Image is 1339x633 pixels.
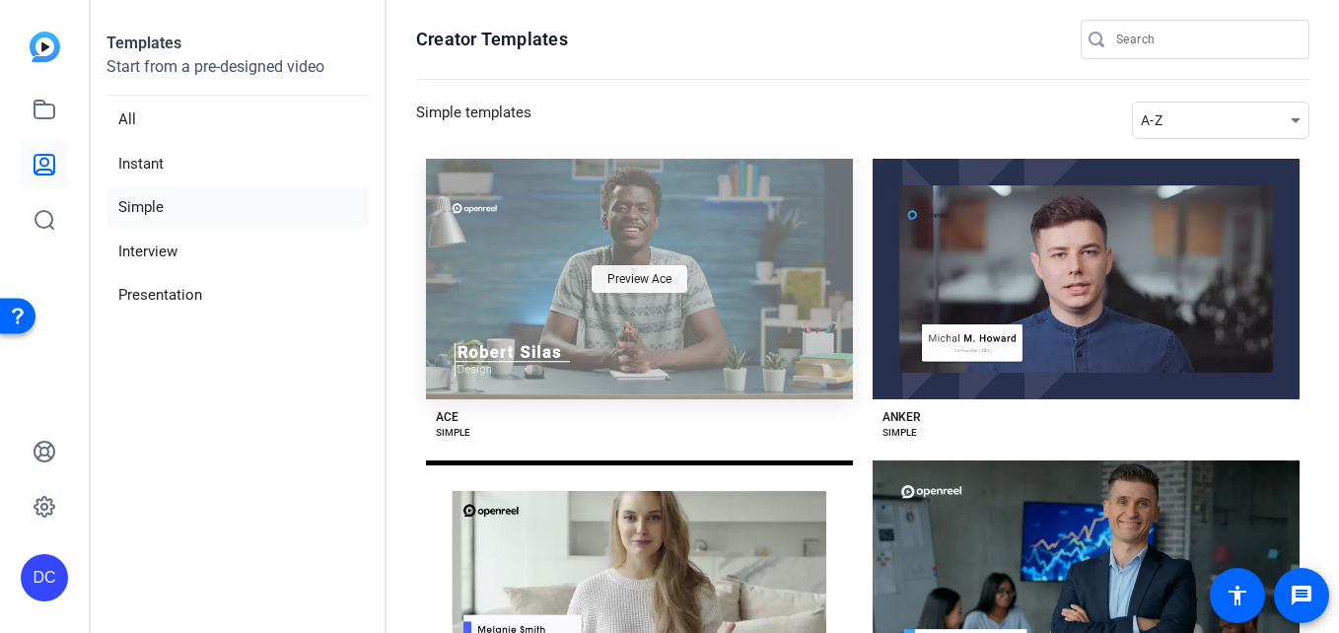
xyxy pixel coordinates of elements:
[21,554,68,601] div: DC
[607,273,671,285] span: Preview Ace
[1226,584,1249,607] mat-icon: accessibility
[106,187,369,228] li: Simple
[416,28,568,51] h1: Creator Templates
[436,425,470,441] div: SIMPLE
[1116,28,1294,51] input: Search
[416,102,531,139] h3: Simple templates
[106,275,369,316] li: Presentation
[30,32,60,62] img: blue-gradient.svg
[882,425,917,441] div: SIMPLE
[426,159,853,399] button: Template imagePreview Ace
[436,409,458,425] div: ACE
[873,159,1300,399] button: Template image
[106,55,369,96] p: Start from a pre-designed video
[106,232,369,272] li: Interview
[106,34,181,52] strong: Templates
[106,100,369,140] li: All
[882,409,921,425] div: ANKER
[1141,112,1163,128] span: A-Z
[106,144,369,184] li: Instant
[1290,584,1313,607] mat-icon: message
